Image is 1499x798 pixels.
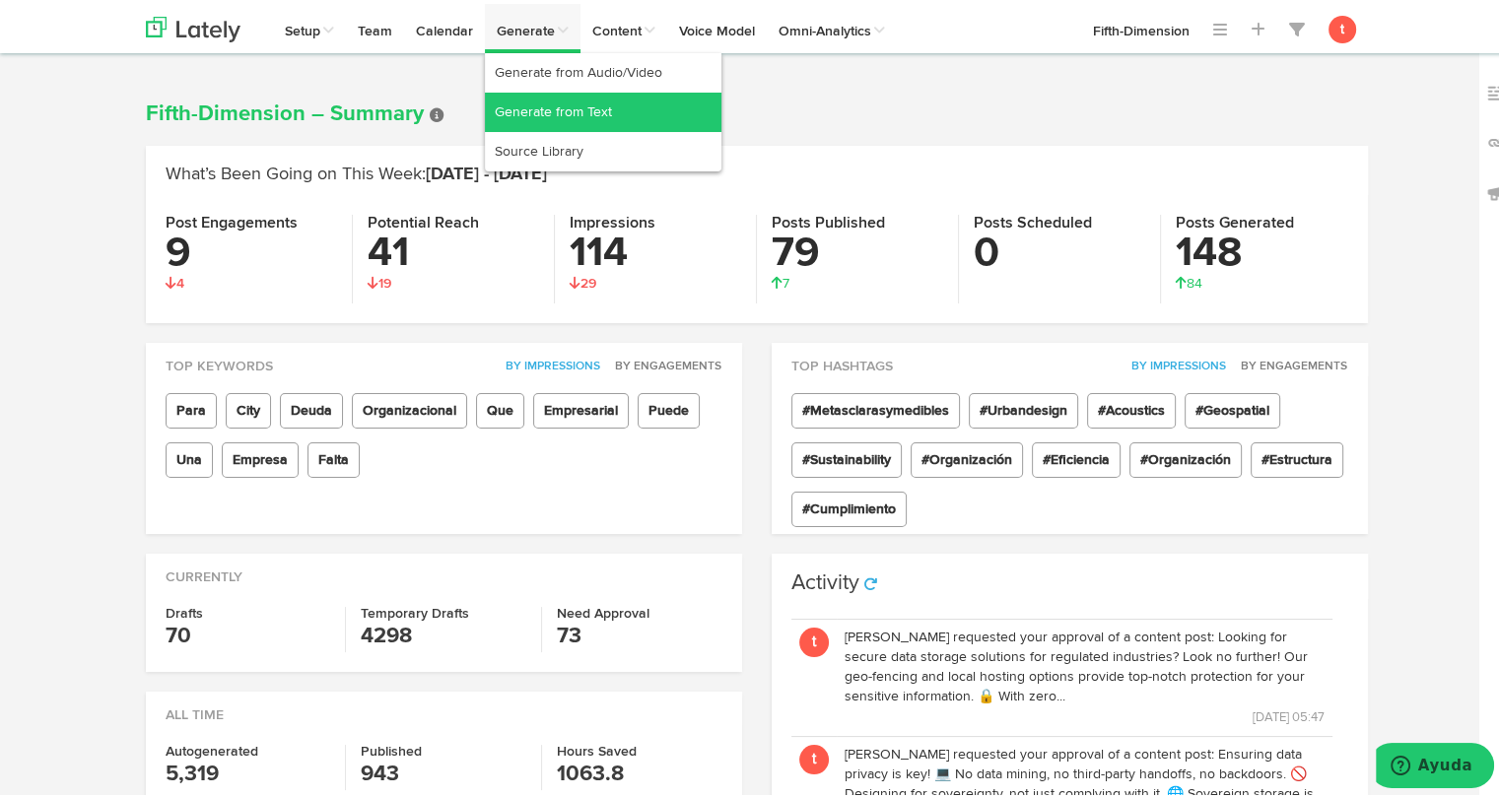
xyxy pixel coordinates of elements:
[146,339,742,372] div: Top Keywords
[974,211,1145,229] h4: Posts Scheduled
[791,568,859,590] h3: Activity
[166,741,330,755] h4: Autogenerated
[352,389,467,425] span: Organizacional
[361,603,525,617] h4: Temporary Drafts
[226,389,271,425] span: City
[166,603,330,617] h4: Drafts
[791,488,907,523] span: #Cumplimiento
[791,438,902,474] span: #Sustainability
[361,755,525,786] h3: 943
[495,353,601,372] button: By Impressions
[1121,353,1227,372] button: By Impressions
[146,99,1368,122] h1: Fifth-Dimension – Summary
[1176,229,1348,270] h3: 148
[974,229,1145,270] h3: 0
[476,389,524,425] span: Que
[1176,273,1202,287] span: 84
[368,211,539,229] h4: Potential Reach
[1129,438,1242,474] span: #Organización
[361,617,525,648] h3: 4298
[166,162,1348,181] h2: What’s Been Going on This Week:
[368,273,391,287] span: 19
[772,211,943,229] h4: Posts Published
[1251,438,1343,474] span: #Estructura
[222,438,299,474] span: Empresa
[570,229,741,270] h3: 114
[166,211,337,229] h4: Post Engagements
[845,624,1325,702] p: [PERSON_NAME] requested your approval of a content post: Looking for secure data storage solution...
[570,211,741,229] h4: Impressions
[307,438,360,474] span: Falta
[604,353,722,372] button: By Engagements
[426,162,547,179] span: [DATE] - [DATE]
[146,13,240,38] img: logo_lately_bg_light.svg
[1376,739,1494,788] iframe: Abre un widget desde donde se puede obtener más información
[485,89,721,128] a: Generate from Text
[911,438,1023,474] span: #Organización
[772,339,1368,372] div: Top Hashtags
[166,389,217,425] span: Para
[1176,211,1348,229] h4: Posts Generated
[1185,389,1280,425] span: #Geospatial
[166,438,213,474] span: Una
[1329,12,1356,39] button: t
[557,617,722,648] h3: 73
[166,229,337,270] h3: 9
[638,389,700,425] span: Puede
[791,389,960,425] span: #Metasclarasymedibles
[485,49,721,89] a: Generate from Audio/Video
[361,741,525,755] h4: Published
[799,741,829,770] button: t
[557,755,722,786] h3: 1063.8
[969,389,1078,425] span: #Urbandesign
[1087,389,1176,425] span: #Acoustics
[799,624,829,653] button: t
[280,389,343,425] span: Deuda
[845,702,1325,724] p: [DATE] 05:47
[166,755,330,786] h3: 5,319
[368,229,539,270] h3: 41
[1230,353,1348,372] button: By Engagements
[772,229,943,270] h3: 79
[485,128,721,167] a: Source Library
[1032,438,1121,474] span: #Eficiencia
[146,550,742,583] div: Currently
[772,273,789,287] span: 7
[166,273,184,287] span: 4
[557,741,722,755] h4: Hours Saved
[166,617,330,648] h3: 70
[533,389,629,425] span: Empresarial
[557,603,722,617] h4: Need Approval
[146,688,742,721] div: All Time
[570,273,596,287] span: 29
